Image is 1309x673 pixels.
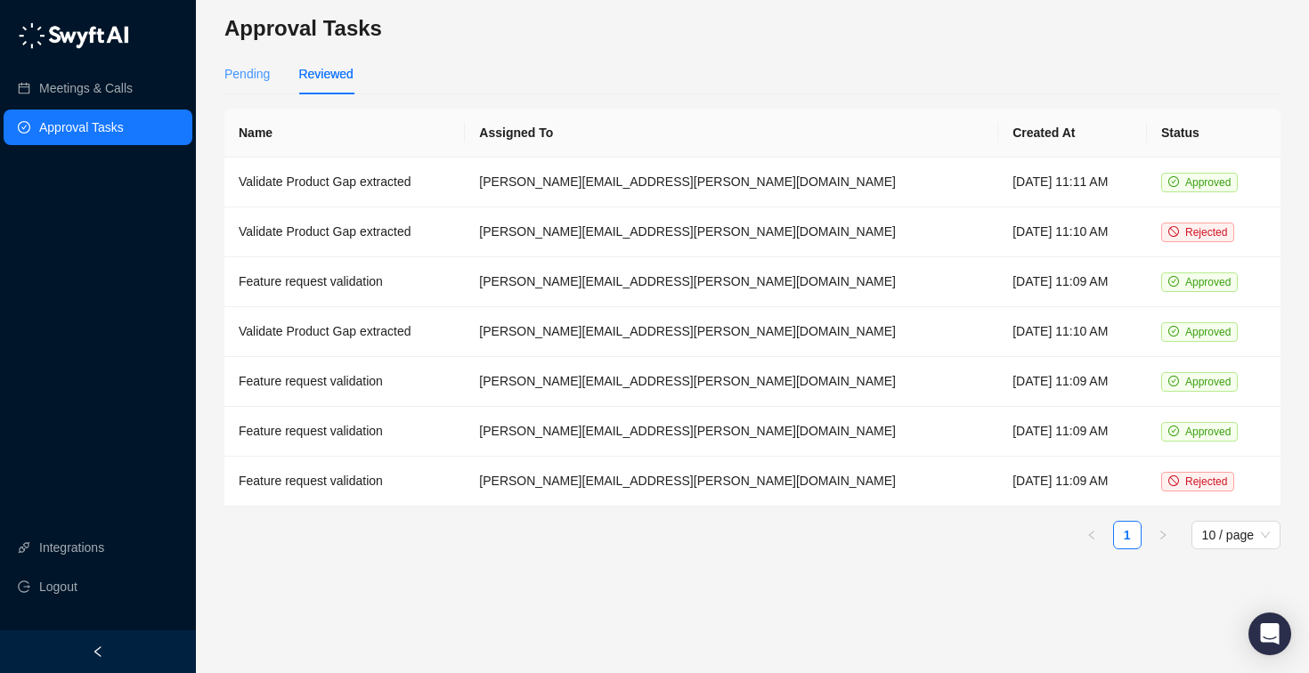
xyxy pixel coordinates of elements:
[998,357,1147,407] td: [DATE] 11:09 AM
[1168,426,1179,436] span: check-circle
[224,257,465,307] td: Feature request validation
[1149,521,1177,549] li: Next Page
[1185,276,1231,288] span: Approved
[1168,376,1179,386] span: check-circle
[1077,521,1106,549] li: Previous Page
[18,580,30,593] span: logout
[298,64,353,84] div: Reviewed
[1168,226,1179,237] span: stop
[1149,521,1177,549] button: right
[998,109,1147,158] th: Created At
[1185,326,1231,338] span: Approved
[465,357,998,407] td: [PERSON_NAME][EMAIL_ADDRESS][PERSON_NAME][DOMAIN_NAME]
[1158,530,1168,540] span: right
[39,70,133,106] a: Meetings & Calls
[18,22,129,49] img: logo-05li4sbe.png
[224,207,465,257] td: Validate Product Gap extracted
[1147,109,1281,158] th: Status
[224,64,270,84] div: Pending
[1191,521,1281,549] div: Page Size
[465,257,998,307] td: [PERSON_NAME][EMAIL_ADDRESS][PERSON_NAME][DOMAIN_NAME]
[1248,612,1291,655] div: Open Intercom Messenger
[1185,475,1227,488] span: Rejected
[224,457,465,507] td: Feature request validation
[465,207,998,257] td: [PERSON_NAME][EMAIL_ADDRESS][PERSON_NAME][DOMAIN_NAME]
[998,158,1147,207] td: [DATE] 11:11 AM
[224,14,1281,43] h3: Approval Tasks
[1077,521,1106,549] button: left
[998,257,1147,307] td: [DATE] 11:09 AM
[465,158,998,207] td: [PERSON_NAME][EMAIL_ADDRESS][PERSON_NAME][DOMAIN_NAME]
[1113,521,1142,549] li: 1
[465,109,998,158] th: Assigned To
[1168,475,1179,486] span: stop
[224,407,465,457] td: Feature request validation
[39,530,104,565] a: Integrations
[998,457,1147,507] td: [DATE] 11:09 AM
[1185,176,1231,189] span: Approved
[1185,426,1231,438] span: Approved
[465,457,998,507] td: [PERSON_NAME][EMAIL_ADDRESS][PERSON_NAME][DOMAIN_NAME]
[1168,176,1179,187] span: check-circle
[1168,326,1179,336] span: check-circle
[998,307,1147,357] td: [DATE] 11:10 AM
[1185,376,1231,388] span: Approved
[1114,522,1141,548] a: 1
[39,109,124,145] a: Approval Tasks
[224,357,465,407] td: Feature request validation
[998,407,1147,457] td: [DATE] 11:09 AM
[1202,522,1270,548] span: 10 / page
[224,158,465,207] td: Validate Product Gap extracted
[465,407,998,457] td: [PERSON_NAME][EMAIL_ADDRESS][PERSON_NAME][DOMAIN_NAME]
[39,569,77,604] span: Logout
[224,307,465,357] td: Validate Product Gap extracted
[998,207,1147,257] td: [DATE] 11:10 AM
[1185,226,1227,239] span: Rejected
[224,109,465,158] th: Name
[1086,530,1097,540] span: left
[465,307,998,357] td: [PERSON_NAME][EMAIL_ADDRESS][PERSON_NAME][DOMAIN_NAME]
[1168,276,1179,287] span: check-circle
[92,645,104,658] span: left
